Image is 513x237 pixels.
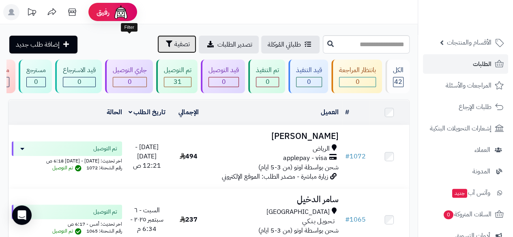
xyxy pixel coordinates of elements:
[321,107,339,117] a: العميل
[345,215,366,224] a: #1065
[129,107,165,117] a: تاريخ الطلب
[133,142,161,171] span: [DATE] - [DATE] 12:21 ص
[423,54,508,74] a: الطلبات
[107,107,122,117] a: الحالة
[209,77,238,87] div: 0
[447,37,492,48] span: الأقسام والمنتجات
[356,77,360,87] span: 0
[258,226,339,235] span: شحن بواسطة اوتو (من 3-5 ايام)
[423,119,508,138] a: إشعارات التحويلات البنكية
[180,215,197,224] span: 237
[268,40,301,49] span: طلباتي المُوكلة
[345,107,349,117] a: #
[16,40,60,49] span: إضافة طلب جديد
[423,76,508,95] a: المراجعات والأسئلة
[9,36,77,53] a: إضافة طلب جديد
[443,209,492,220] span: السلات المتروكة
[459,101,492,113] span: طلبات الإرجاع
[345,152,366,161] a: #1072
[212,195,339,204] h3: سامر الدخيل
[384,60,411,93] a: الكل42
[155,60,199,93] a: تم التوصيل 31
[174,77,182,87] span: 31
[27,77,45,87] div: 0
[451,187,490,199] span: وآتس آب
[21,4,42,22] a: تحديثات المنصة
[208,66,239,75] div: قيد التوصيل
[247,60,287,93] a: تم التنفيذ 0
[474,144,490,156] span: العملاء
[63,77,95,87] div: 0
[212,132,339,141] h3: [PERSON_NAME]
[266,77,270,87] span: 0
[423,97,508,117] a: طلبات الإرجاع
[93,208,117,216] span: تم التوصيل
[330,60,384,93] a: بانتظار المراجعة 0
[313,144,330,154] span: الرياض
[307,77,311,87] span: 0
[86,164,122,171] span: رقم الشحنة: 1072
[12,156,122,164] div: اخر تحديث: [DATE] - [DATE] 6:18 ص
[423,183,508,203] a: وآتس آبجديد
[199,60,247,93] a: قيد التوصيل 0
[93,145,117,153] span: تم التوصيل
[34,77,38,87] span: 0
[296,66,322,75] div: قيد التنفيذ
[258,162,339,172] span: شحن بواسطة اوتو (من 3-5 ايام)
[17,60,54,93] a: مسترجع 0
[452,189,467,198] span: جديد
[423,205,508,224] a: السلات المتروكة0
[472,166,490,177] span: المدونة
[423,162,508,181] a: المدونة
[12,219,122,228] div: اخر تحديث: أمس - 6:17 ص
[103,60,155,93] a: جاري التوصيل 0
[174,39,190,49] span: تصفية
[63,66,96,75] div: قيد الاسترجاع
[217,40,252,49] span: تصدير الطلبات
[266,207,330,217] span: [GEOGRAPHIC_DATA]
[256,77,279,87] div: 0
[345,215,350,224] span: #
[473,58,492,70] span: الطلبات
[164,77,191,87] div: 31
[430,123,492,134] span: إشعارات التحويلات البنكية
[283,154,327,163] span: applepay - visa
[157,35,196,53] button: تصفية
[339,77,376,87] div: 0
[130,205,163,234] span: السبت - ٦ سبتمبر ٢٠٢٥ - 6:34 م
[345,152,350,161] span: #
[77,77,82,87] span: 0
[423,140,508,160] a: العملاء
[261,36,320,53] a: طلباتي المُوكلة
[113,77,146,87] div: 0
[54,60,103,93] a: قيد الاسترجاع 0
[339,66,376,75] div: بانتظار المراجعة
[393,66,404,75] div: الكل
[121,23,137,32] div: Filter
[26,66,46,75] div: مسترجع
[199,36,259,53] a: تصدير الطلبات
[86,227,122,235] span: رقم الشحنة: 1065
[180,152,197,161] span: 494
[178,107,199,117] a: الإجمالي
[287,60,330,93] a: قيد التنفيذ 0
[222,172,328,181] span: زيارة مباشرة - مصدر الطلب: الموقع الإلكتروني
[394,77,402,87] span: 42
[52,164,84,171] span: تم التوصيل
[444,210,453,219] span: 0
[302,217,335,226] span: تـحـويـل بـنـكـي
[164,66,191,75] div: تم التوصيل
[97,7,109,17] span: رفيق
[128,77,132,87] span: 0
[52,227,84,235] span: تم التوصيل
[222,77,226,87] span: 0
[256,66,279,75] div: تم التنفيذ
[296,77,322,87] div: 0
[113,4,129,20] img: ai-face.png
[113,66,147,75] div: جاري التوصيل
[446,80,492,91] span: المراجعات والأسئلة
[12,205,32,225] div: Open Intercom Messenger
